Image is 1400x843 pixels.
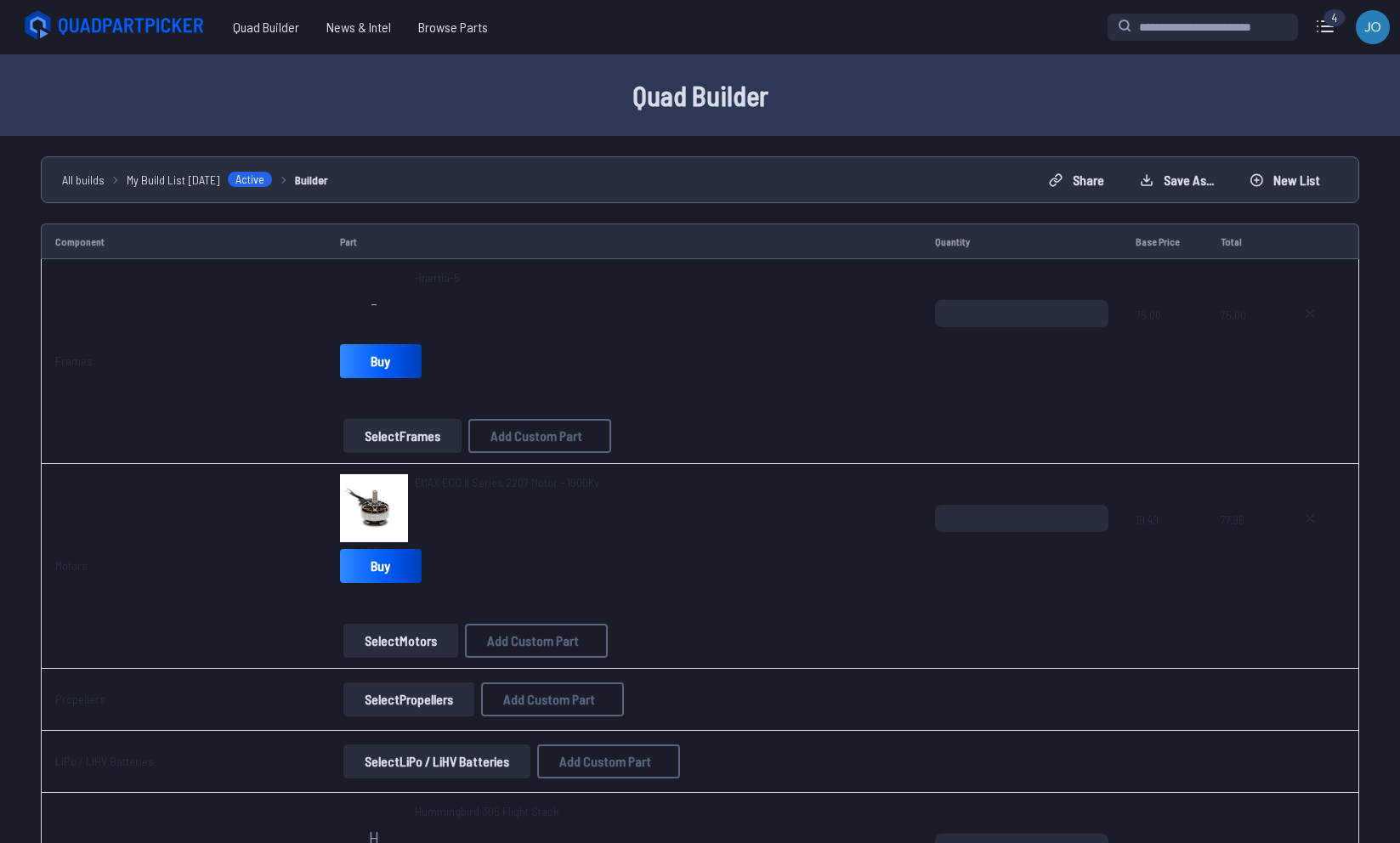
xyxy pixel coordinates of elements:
[1221,505,1261,586] span: 77.96
[490,429,582,443] span: Add Custom Part
[55,558,88,573] a: Motors
[1323,9,1346,26] div: 4
[537,744,680,778] button: Add Custom Part
[481,682,624,716] button: Add Custom Part
[468,419,611,453] button: Add Custom Part
[295,171,328,189] a: Builder
[415,269,460,286] span: -inertia-5
[340,624,462,658] a: SelectMotors
[1221,300,1261,382] span: 75.00
[313,10,405,44] a: News & Intel
[41,223,326,259] td: Component
[405,10,502,44] a: Browse Parts
[465,624,608,658] button: Add Custom Part
[343,682,474,716] button: SelectPropellers
[503,693,595,706] span: Add Custom Part
[1125,167,1228,194] button: Save as...
[415,474,599,491] a: EMAX ECO II Series 2207 Motor - 1900Kv
[1122,223,1207,259] td: Base Price
[559,755,651,768] span: Add Custom Part
[343,744,530,778] button: SelectLiPo / LiHV Batteries
[340,419,465,453] a: SelectFrames
[1136,300,1193,382] span: 75.00
[1207,223,1275,259] td: Total
[343,624,458,658] button: SelectMotors
[326,223,921,259] td: Part
[487,634,579,648] span: Add Custom Part
[1235,167,1335,194] button: New List
[55,692,105,706] a: Propellers
[156,75,1244,116] h1: Quad Builder
[127,171,273,189] a: My Build List [DATE]Active
[62,171,105,189] a: All builds
[340,474,408,542] img: image
[415,803,558,820] span: Hummingbird 305 Flight Stack
[219,10,313,44] a: Quad Builder
[415,475,599,489] span: EMAX ECO II Series 2207 Motor - 1900Kv
[340,744,534,778] a: SelectLiPo / LiHV Batteries
[1136,505,1193,586] span: 19.49
[343,419,462,453] button: SelectFrames
[127,171,220,189] span: My Build List [DATE]
[55,354,93,368] a: Frames
[340,682,478,716] a: SelectPropellers
[1034,167,1119,194] button: Share
[921,223,1122,259] td: Quantity
[1356,10,1390,44] img: User
[227,171,273,188] span: Active
[340,549,422,583] a: Buy
[340,344,422,378] a: Buy
[55,754,154,768] a: LiPo / LiHV Batteries
[371,295,377,312] span: -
